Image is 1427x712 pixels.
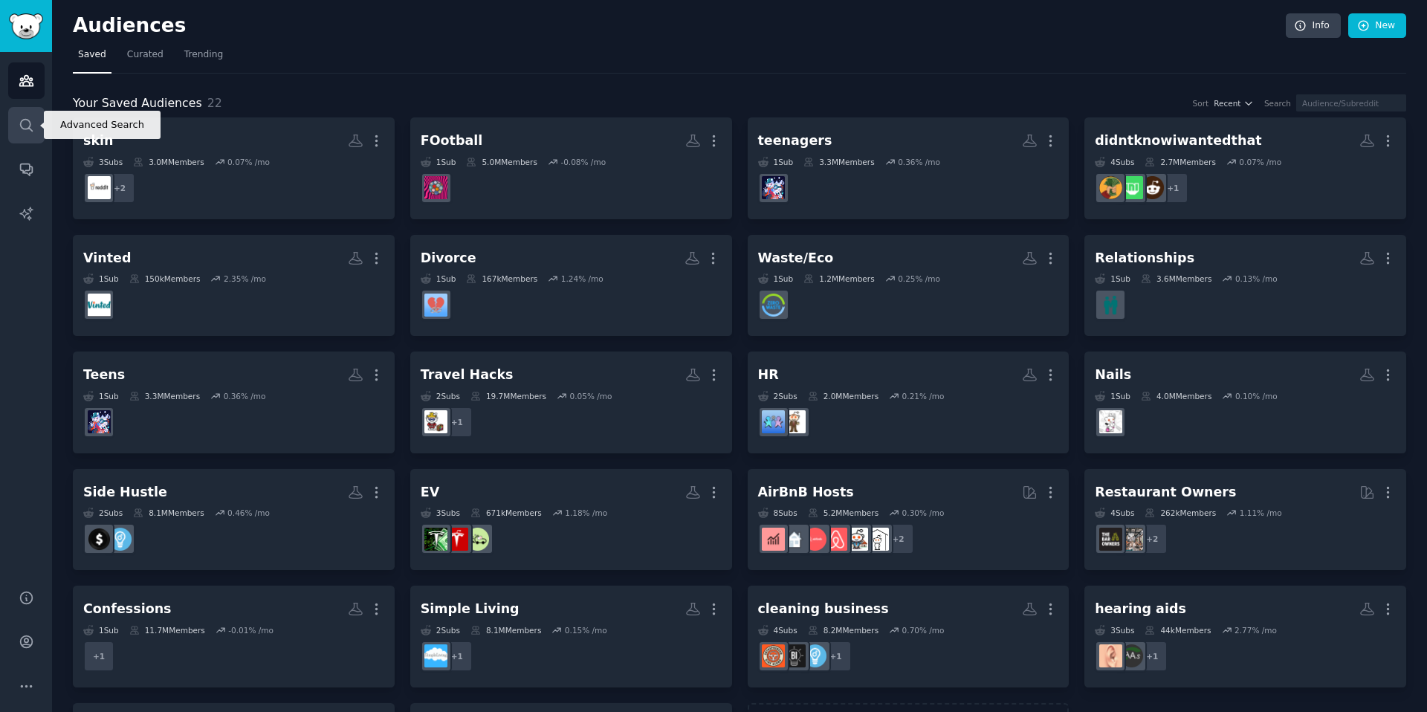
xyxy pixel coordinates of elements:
div: 0.36 % /mo [224,391,266,401]
div: + 1 [83,641,114,672]
div: 262k Members [1145,508,1216,518]
img: electricvehicles [466,528,489,551]
div: 2 Sub s [83,508,123,518]
a: Curated [122,43,169,74]
div: 1 Sub [83,625,119,635]
div: Search [1264,98,1291,109]
img: vinted [88,294,111,317]
span: Saved [78,48,106,62]
img: acne [88,176,111,199]
div: 0.36 % /mo [898,157,940,167]
div: Sort [1193,98,1209,109]
div: 0.15 % /mo [565,625,607,635]
img: relationships [1099,294,1122,317]
img: AskHR [762,410,785,433]
button: Recent [1214,98,1254,109]
a: skin3Subs3.0MMembers0.07% /mo+2acne [73,117,395,219]
div: 1 Sub [83,391,119,401]
img: Entrepreneur [109,528,132,551]
div: cleaning business [758,600,889,618]
div: 2 Sub s [421,391,460,401]
div: 0.10 % /mo [1235,391,1278,401]
a: Side Hustle2Subs8.1MMembers0.46% /moEntrepreneursidehustle [73,469,395,571]
div: 2 Sub s [421,625,460,635]
div: 0.30 % /mo [902,508,945,518]
img: PremierLeague [424,176,447,199]
div: 19.7M Members [470,391,546,401]
div: 1 Sub [758,157,794,167]
div: FOotball [421,132,483,150]
div: 3 Sub s [421,508,460,518]
img: HearingAids [1120,644,1143,667]
div: 1 Sub [758,274,794,284]
div: Nails [1095,366,1131,384]
div: hearing aids [1095,600,1186,618]
img: rentalproperties [783,528,806,551]
img: AirBnBInvesting [762,528,785,551]
img: travel [424,410,447,433]
div: 4 Sub s [1095,157,1134,167]
a: Nails1Sub4.0MMembers0.10% /moNails [1084,352,1406,453]
div: HR [758,366,779,384]
div: 0.21 % /mo [902,391,945,401]
img: teenagers [88,410,111,433]
div: -0.01 % /mo [228,625,274,635]
img: Business_Ideas [783,644,806,667]
a: Info [1286,13,1341,39]
a: Restaurant Owners4Subs262kMembers1.11% /mo+2restaurantownersBarOwners [1084,469,1406,571]
div: 4.0M Members [1141,391,1211,401]
div: Vinted [83,249,131,268]
img: teenagers [762,176,785,199]
div: 0.25 % /mo [898,274,940,284]
a: Simple Living2Subs8.1MMembers0.15% /mo+1simpleliving [410,586,732,687]
a: FOotball1Sub5.0MMembers-0.08% /moPremierLeague [410,117,732,219]
div: 8.1M Members [133,508,204,518]
img: AirBnBHosts [803,528,826,551]
div: Waste/Eco [758,249,834,268]
img: restaurantowners [1120,528,1143,551]
img: sidehustle [88,528,111,551]
a: teenagers1Sub3.3MMembers0.36% /moteenagers [748,117,1070,219]
span: Your Saved Audiences [73,94,202,113]
div: 11.7M Members [129,625,205,635]
img: RealEstate [866,528,889,551]
div: Travel Hacks [421,366,514,384]
div: 3 Sub s [1095,625,1134,635]
div: 167k Members [466,274,537,284]
div: 150k Members [129,274,201,284]
a: Trending [179,43,228,74]
img: HearingLoss [1099,644,1122,667]
div: Relationships [1095,249,1194,268]
a: didntknowiwantedthat4Subs2.7MMembers0.07% /mo+1ProductPornINEEEEDITDidntKnowIWantedThat [1084,117,1406,219]
img: ZeroWaste [762,294,785,317]
div: 3.3M Members [803,157,874,167]
a: Teens1Sub3.3MMembers0.36% /moteenagers [73,352,395,453]
h2: Audiences [73,14,1286,38]
div: 5.2M Members [808,508,878,518]
div: + 1 [1136,641,1168,672]
div: + 2 [104,172,135,204]
img: INEEEEDIT [1120,176,1143,199]
div: + 1 [821,641,852,672]
div: 0.13 % /mo [1235,274,1278,284]
div: + 1 [441,641,473,672]
div: 671k Members [470,508,542,518]
div: 0.05 % /mo [570,391,612,401]
div: 8.1M Members [470,625,541,635]
img: BarOwners [1099,528,1122,551]
a: Travel Hacks2Subs19.7MMembers0.05% /mo+1travel [410,352,732,453]
a: Relationships1Sub3.6MMembers0.13% /morelationships [1084,235,1406,337]
div: 2.7M Members [1145,157,1215,167]
div: + 2 [1136,523,1168,554]
img: simpleliving [424,644,447,667]
div: didntknowiwantedthat [1095,132,1261,150]
div: 2.0M Members [808,391,878,401]
div: 3.0M Members [133,157,204,167]
div: 1 Sub [83,274,119,284]
a: Vinted1Sub150kMembers2.35% /movinted [73,235,395,337]
div: EV [421,483,440,502]
div: 1.18 % /mo [565,508,607,518]
div: 0.46 % /mo [227,508,270,518]
div: teenagers [758,132,832,150]
a: EV3Subs671kMembers1.18% /moelectricvehiclesTeslaLoungeteslainvestorsclub [410,469,732,571]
